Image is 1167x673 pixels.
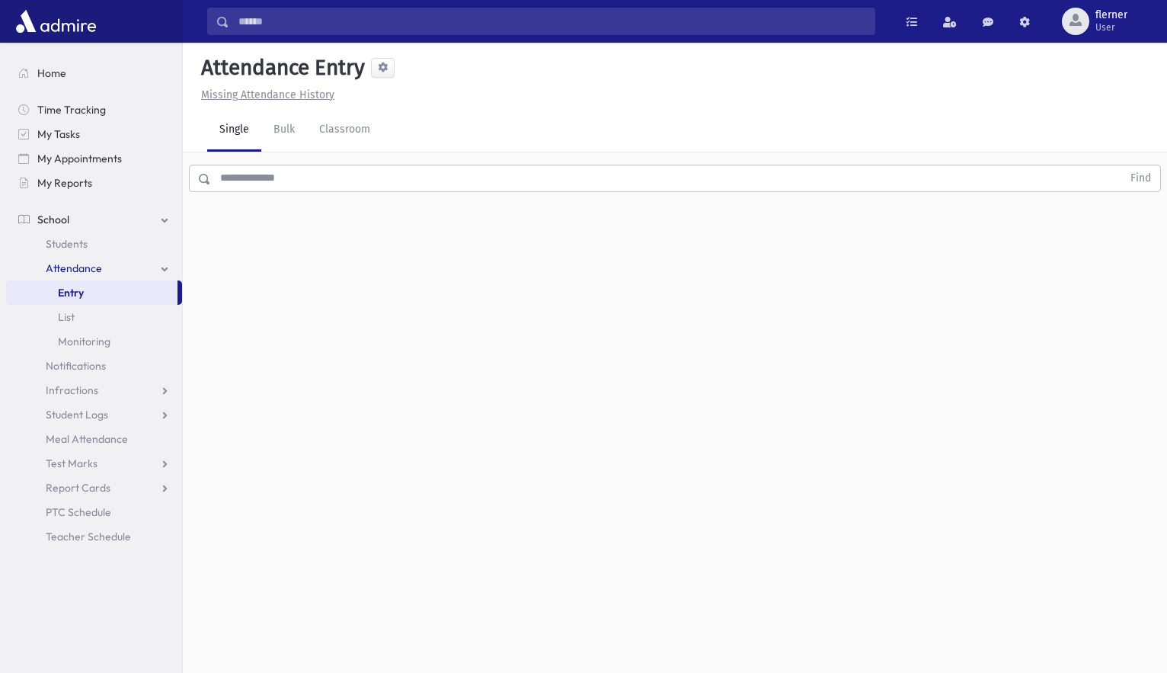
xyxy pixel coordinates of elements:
button: Find [1121,165,1160,191]
span: Entry [58,286,84,300]
a: Time Tracking [6,98,182,122]
span: Meal Attendance [46,432,128,446]
span: Test Marks [46,457,98,470]
a: Test Marks [6,451,182,476]
span: flerner [1095,9,1127,21]
a: My Appointments [6,146,182,171]
span: Students [46,237,88,251]
span: Notifications [46,359,106,373]
a: Student Logs [6,402,182,427]
a: Students [6,232,182,256]
a: Classroom [307,109,382,152]
span: Attendance [46,261,102,275]
a: Attendance [6,256,182,280]
a: PTC Schedule [6,500,182,524]
span: Student Logs [46,408,108,421]
span: Monitoring [58,335,110,348]
span: Infractions [46,383,98,397]
span: Teacher Schedule [46,530,131,543]
span: Report Cards [46,481,110,495]
span: My Tasks [37,127,80,141]
span: Time Tracking [37,103,106,117]
a: Report Cards [6,476,182,500]
a: Entry [6,280,177,305]
a: Monitoring [6,329,182,354]
span: Home [37,66,66,80]
a: Infractions [6,378,182,402]
span: My Reports [37,176,92,190]
span: My Appointments [37,152,122,165]
a: Meal Attendance [6,427,182,451]
span: List [58,310,75,324]
a: Single [207,109,261,152]
a: My Tasks [6,122,182,146]
span: PTC Schedule [46,505,111,519]
a: School [6,207,182,232]
img: AdmirePro [12,6,100,37]
a: Bulk [261,109,307,152]
input: Search [229,8,874,35]
a: My Reports [6,171,182,195]
a: Notifications [6,354,182,378]
h5: Attendance Entry [195,55,365,81]
span: School [37,213,69,226]
a: Missing Attendance History [195,88,334,101]
a: List [6,305,182,329]
a: Home [6,61,182,85]
span: User [1095,21,1127,34]
u: Missing Attendance History [201,88,334,101]
a: Teacher Schedule [6,524,182,549]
